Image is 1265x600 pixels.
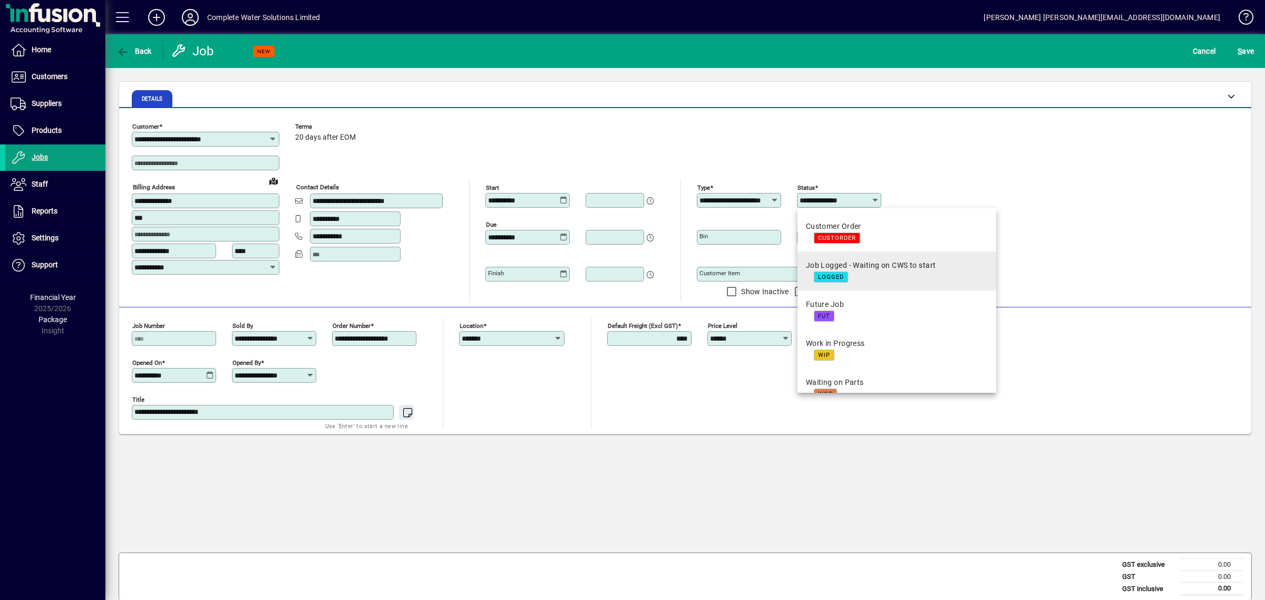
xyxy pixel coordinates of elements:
a: Customers [5,64,105,90]
a: Home [5,37,105,63]
span: Terms [295,123,358,130]
span: Support [32,260,58,269]
mat-label: Order number [333,322,371,330]
mat-hint: Use 'Enter' to start a new line [325,420,408,432]
div: Job [171,43,216,60]
td: 0.00 [1180,583,1243,595]
span: Back [116,47,152,55]
mat-label: Price Level [708,322,737,330]
mat-label: Job number [132,322,165,330]
div: Work in Progress [806,338,865,349]
mat-label: Due [486,221,497,228]
mat-label: Customer [132,123,159,130]
mat-label: Opened On [132,359,162,366]
td: GST [1117,570,1180,583]
a: Support [5,252,105,278]
span: LOGGED [818,274,844,280]
div: Complete Water Solutions Limited [207,9,320,26]
span: 20 days after EOM [295,133,356,142]
mat-label: Sold by [232,322,253,330]
mat-option: Future Job [797,291,996,330]
button: Cancel [1190,42,1219,61]
mat-label: Bin [699,233,708,240]
button: Add [140,8,173,27]
div: Customer Order [806,221,861,232]
a: Products [5,118,105,144]
span: Cancel [1193,43,1216,60]
button: Save [1235,42,1257,61]
mat-option: Work in Progress [797,330,996,369]
div: Future Job [806,299,844,310]
mat-label: Finish [488,269,504,277]
mat-option: Waiting on Parts [797,369,996,408]
span: Jobs [32,153,48,161]
mat-option: Customer Order [797,212,996,251]
mat-label: Location [460,322,483,330]
a: Settings [5,225,105,251]
span: Financial Year [30,293,76,302]
span: Package [38,315,67,324]
span: Settings [32,234,59,242]
td: GST inclusive [1117,583,1180,595]
td: GST exclusive [1117,559,1180,571]
a: Suppliers [5,91,105,117]
button: Back [114,42,154,61]
span: S [1238,47,1242,55]
span: CUSTORDER [818,235,856,241]
mat-label: Start [486,184,499,191]
a: Reports [5,198,105,225]
a: View on map [265,172,282,189]
a: Knowledge Base [1231,2,1252,36]
span: Customers [32,72,67,81]
span: FUT [818,313,830,320]
span: ave [1238,43,1254,60]
span: Home [32,45,51,54]
span: Suppliers [32,99,62,108]
span: WIP [818,352,830,359]
span: Products [32,126,62,134]
mat-label: Customer Item [699,269,740,277]
app-page-header-button: Back [105,42,163,61]
div: Job Logged - Waiting on CWS to start [806,260,936,271]
mat-label: Type [697,184,710,191]
mat-label: Opened by [232,359,261,366]
td: 0.00 [1180,570,1243,583]
a: Staff [5,171,105,198]
mat-label: Title [132,396,144,403]
label: Show Inactive [739,286,789,297]
mat-option: Job Logged - Waiting on CWS to start [797,251,996,291]
span: WOP [818,391,833,398]
td: 0.00 [1180,559,1243,571]
div: Waiting on Parts [806,377,864,388]
span: Details [142,96,162,102]
mat-label: Default Freight (excl GST) [608,322,678,330]
div: [PERSON_NAME] [PERSON_NAME][EMAIL_ADDRESS][DOMAIN_NAME] [984,9,1220,26]
button: Profile [173,8,207,27]
mat-label: Status [797,184,815,191]
span: Staff [32,180,48,188]
span: NEW [257,48,270,55]
span: Reports [32,207,57,215]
